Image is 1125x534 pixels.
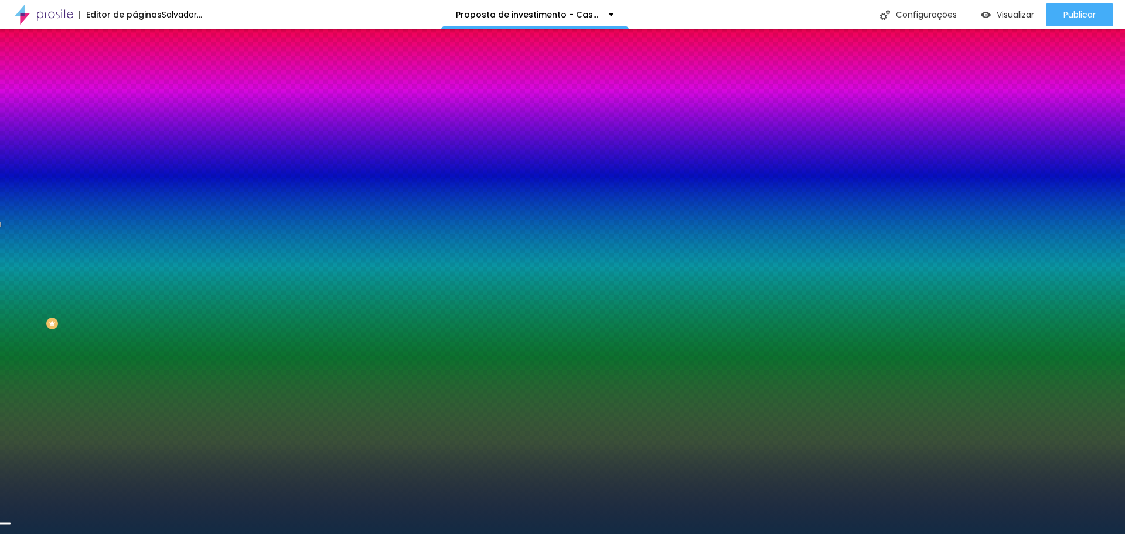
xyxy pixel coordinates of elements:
[997,9,1034,21] font: Visualizar
[162,9,202,21] font: Salvador...
[981,10,991,20] img: view-1.svg
[969,3,1046,26] button: Visualizar
[896,9,957,21] font: Configurações
[86,9,162,21] font: Editor de páginas
[1046,3,1113,26] button: Publicar
[880,10,890,20] img: Ícone
[456,9,627,21] font: Proposta de investimento - Casamento
[1063,9,1096,21] font: Publicar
